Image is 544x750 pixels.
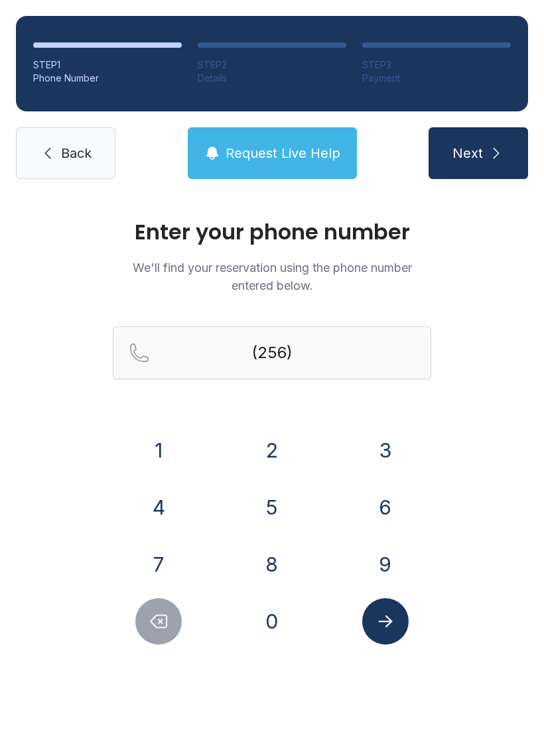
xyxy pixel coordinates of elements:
button: 1 [135,427,182,473]
div: Payment [362,72,511,85]
div: STEP 1 [33,58,182,72]
div: STEP 2 [198,58,346,72]
div: Phone Number [33,72,182,85]
button: 0 [249,598,295,645]
button: 3 [362,427,409,473]
span: Next [452,144,483,162]
button: Submit lookup form [362,598,409,645]
button: Delete number [135,598,182,645]
button: 5 [249,484,295,531]
div: STEP 3 [362,58,511,72]
button: 2 [249,427,295,473]
input: Reservation phone number [113,326,431,379]
p: We'll find your reservation using the phone number entered below. [113,259,431,294]
span: Request Live Help [226,144,340,162]
span: Back [61,144,92,162]
button: 4 [135,484,182,531]
button: 9 [362,541,409,588]
div: Details [198,72,346,85]
button: 8 [249,541,295,588]
button: 6 [362,484,409,531]
button: 7 [135,541,182,588]
h1: Enter your phone number [113,221,431,243]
